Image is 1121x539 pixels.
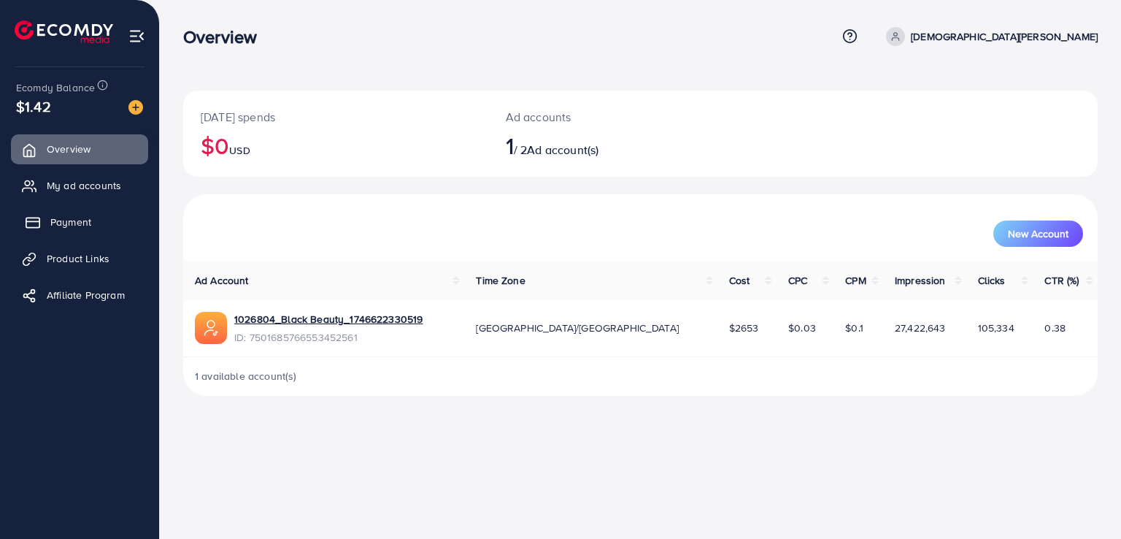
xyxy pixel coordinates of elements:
span: 1 [506,129,514,162]
iframe: Chat [1059,473,1110,528]
p: [DEMOGRAPHIC_DATA][PERSON_NAME] [911,28,1098,45]
a: Affiliate Program [11,280,148,310]
span: $1.42 [16,96,51,117]
img: image [128,100,143,115]
span: New Account [1008,229,1068,239]
span: Clicks [978,273,1006,288]
h2: / 2 [506,131,699,159]
p: Ad accounts [506,108,699,126]
span: 0.38 [1044,321,1066,335]
span: 27,422,643 [895,321,946,335]
span: My ad accounts [47,178,121,193]
p: [DATE] spends [201,108,471,126]
span: 1 available account(s) [195,369,297,383]
span: Cost [729,273,750,288]
span: Ad account(s) [527,142,598,158]
span: USD [229,143,250,158]
a: [DEMOGRAPHIC_DATA][PERSON_NAME] [880,27,1098,46]
h3: Overview [183,26,269,47]
span: CTR (%) [1044,273,1079,288]
span: 105,334 [978,321,1014,335]
span: ID: 7501685766553452561 [234,330,423,345]
span: $0.1 [845,321,863,335]
a: Payment [11,207,148,237]
span: Product Links [47,251,109,266]
span: Overview [47,142,90,156]
a: My ad accounts [11,171,148,200]
img: ic-ads-acc.e4c84228.svg [195,312,227,344]
span: CPM [845,273,866,288]
img: logo [15,20,113,43]
span: Time Zone [476,273,525,288]
span: [GEOGRAPHIC_DATA]/[GEOGRAPHIC_DATA] [476,321,679,335]
span: CPC [788,273,807,288]
span: Impression [895,273,946,288]
span: Ad Account [195,273,249,288]
span: $0.03 [788,321,816,335]
button: New Account [993,221,1083,247]
span: Ecomdy Balance [16,80,95,95]
img: menu [128,28,145,45]
a: 1026804_Black Beauty_1746622330519 [234,312,423,326]
a: Overview [11,134,148,164]
h2: $0 [201,131,471,159]
span: Affiliate Program [47,288,125,302]
a: Product Links [11,244,148,273]
span: $2653 [729,321,759,335]
span: Payment [50,215,91,229]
